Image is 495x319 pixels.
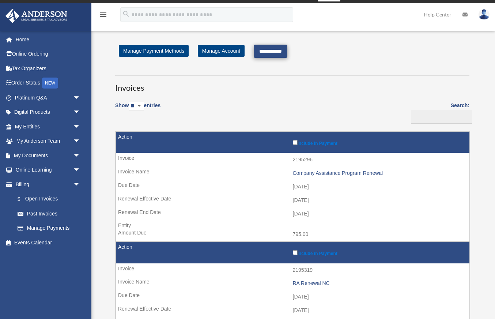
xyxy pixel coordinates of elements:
td: 2195296 [116,153,469,167]
a: Events Calendar [5,235,91,250]
a: menu [99,13,107,19]
a: Home [5,32,91,47]
span: arrow_drop_down [73,177,88,192]
td: [DATE] [116,207,469,221]
a: Tax Organizers [5,61,91,76]
span: arrow_drop_down [73,134,88,149]
input: Include in Payment [293,140,298,145]
a: Manage Payments [10,221,88,236]
a: Manage Account [198,45,245,57]
label: Search: [408,101,469,124]
span: arrow_drop_down [73,90,88,105]
span: arrow_drop_down [73,105,88,120]
input: Include in Payment [293,250,298,255]
td: 795.00 [116,228,469,241]
a: My Entitiesarrow_drop_down [5,119,91,134]
a: Order StatusNEW [5,76,91,91]
a: Billingarrow_drop_down [5,177,88,192]
a: Online Ordering [5,47,91,61]
span: arrow_drop_down [73,119,88,134]
a: Digital Productsarrow_drop_down [5,105,91,120]
div: NEW [42,78,58,89]
a: My Anderson Teamarrow_drop_down [5,134,91,149]
span: $ [22,195,25,204]
td: [DATE] [116,304,469,318]
a: Online Learningarrow_drop_down [5,163,91,177]
select: Showentries [129,102,144,110]
a: Past Invoices [10,206,88,221]
span: arrow_drop_down [73,148,88,163]
i: menu [99,10,107,19]
input: Search: [411,110,472,124]
div: Company Assistance Program Renewal [293,170,466,176]
i: search [122,10,130,18]
td: [DATE] [116,290,469,304]
td: [DATE] [116,180,469,194]
label: Include in Payment [293,249,466,256]
h3: Invoices [115,75,469,94]
a: Platinum Q&Aarrow_drop_down [5,90,91,105]
div: RA Renewal NC [293,280,466,286]
a: My Documentsarrow_drop_down [5,148,91,163]
img: User Pic [479,9,490,20]
label: Include in Payment [293,139,466,146]
img: Anderson Advisors Platinum Portal [3,9,69,23]
span: arrow_drop_down [73,163,88,178]
label: Show entries [115,101,160,118]
a: Manage Payment Methods [119,45,189,57]
td: 2195319 [116,263,469,277]
td: [DATE] [116,194,469,207]
a: $Open Invoices [10,192,84,207]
